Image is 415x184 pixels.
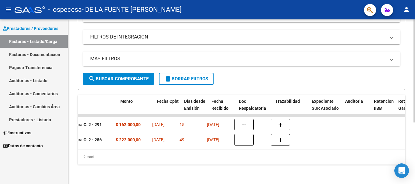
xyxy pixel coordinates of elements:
[152,137,165,142] span: [DATE]
[82,3,182,16] span: - DE LA FUENTE [PERSON_NAME]
[164,76,208,82] span: Borrar Filtros
[207,122,219,127] span: [DATE]
[394,163,409,178] div: Open Intercom Messenger
[403,6,410,13] mat-icon: person
[180,122,184,127] span: 15
[118,95,154,122] datatable-header-cell: Monto
[159,73,214,85] button: Borrar Filtros
[3,129,31,136] span: Instructivos
[3,25,58,32] span: Prestadores / Proveedores
[180,137,184,142] span: 49
[83,73,154,85] button: Buscar Comprobante
[312,99,339,111] span: Expediente SUR Asociado
[207,137,219,142] span: [DATE]
[236,95,273,122] datatable-header-cell: Doc Respaldatoria
[152,122,165,127] span: [DATE]
[88,75,96,82] mat-icon: search
[239,99,266,111] span: Doc Respaldatoria
[68,137,102,142] strong: Factura C: 2 - 286
[3,142,43,149] span: Datos de contacto
[182,95,209,122] datatable-header-cell: Días desde Emisión
[88,76,149,82] span: Buscar Comprobante
[211,99,228,111] span: Fecha Recibido
[68,122,102,127] strong: Factura C: 2 - 291
[374,99,394,111] span: Retencion IIBB
[164,75,172,82] mat-icon: delete
[90,55,386,62] mat-panel-title: MAS FILTROS
[345,99,363,104] span: Auditoria
[209,95,236,122] datatable-header-cell: Fecha Recibido
[184,99,205,111] span: Días desde Emisión
[83,52,400,66] mat-expansion-panel-header: MAS FILTROS
[54,95,118,122] datatable-header-cell: CPBT
[116,122,141,127] strong: $ 162.000,00
[90,34,386,40] mat-panel-title: FILTROS DE INTEGRACION
[154,95,182,122] datatable-header-cell: Fecha Cpbt
[273,95,309,122] datatable-header-cell: Trazabilidad
[343,95,372,122] datatable-header-cell: Auditoria
[83,30,400,44] mat-expansion-panel-header: FILTROS DE INTEGRACION
[48,3,82,16] span: - ospecesa
[78,149,405,165] div: 2 total
[309,95,343,122] datatable-header-cell: Expediente SUR Asociado
[275,99,300,104] span: Trazabilidad
[157,99,179,104] span: Fecha Cpbt
[116,137,141,142] strong: $ 222.000,00
[5,6,12,13] mat-icon: menu
[120,99,133,104] span: Monto
[372,95,396,122] datatable-header-cell: Retencion IIBB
